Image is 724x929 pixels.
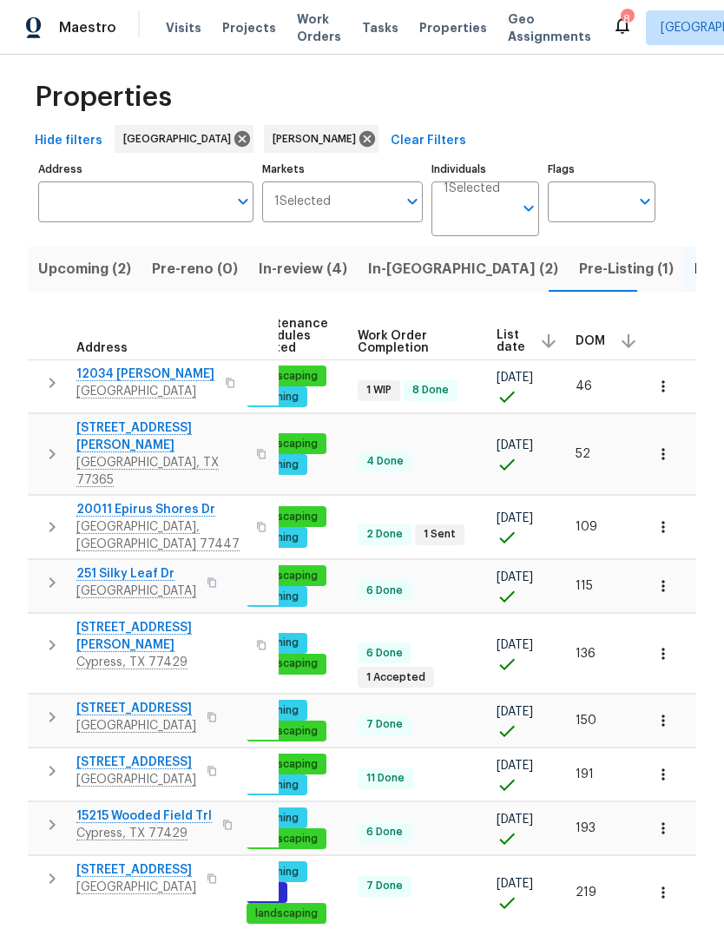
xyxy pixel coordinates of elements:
[497,814,533,826] span: [DATE]
[419,19,487,36] span: Properties
[152,257,238,281] span: Pre-reno (0)
[115,125,253,153] div: [GEOGRAPHIC_DATA]
[431,164,539,175] label: Individuals
[247,318,328,354] span: Maintenance schedules created
[35,89,172,106] span: Properties
[248,832,325,847] span: landscaping
[359,670,432,685] span: 1 Accepted
[359,646,410,661] span: 6 Done
[576,822,596,834] span: 193
[248,437,325,451] span: landscaping
[248,369,325,384] span: landscaping
[576,580,593,592] span: 115
[517,196,541,221] button: Open
[248,510,325,524] span: landscaping
[576,715,596,727] span: 150
[633,189,657,214] button: Open
[579,257,674,281] span: Pre-Listing (1)
[368,257,558,281] span: In-[GEOGRAPHIC_DATA] (2)
[497,760,533,772] span: [DATE]
[400,189,425,214] button: Open
[248,569,325,583] span: landscaping
[222,19,276,36] span: Projects
[576,380,592,392] span: 46
[274,194,331,209] span: 1 Selected
[548,164,655,175] label: Flags
[497,439,533,451] span: [DATE]
[497,878,533,890] span: [DATE]
[358,330,467,354] span: Work Order Completion
[38,164,253,175] label: Address
[38,257,131,281] span: Upcoming (2)
[59,19,116,36] span: Maestro
[359,383,398,398] span: 1 WIP
[359,527,410,542] span: 2 Done
[576,448,590,460] span: 52
[497,372,533,384] span: [DATE]
[497,512,533,524] span: [DATE]
[123,130,238,148] span: [GEOGRAPHIC_DATA]
[231,189,255,214] button: Open
[497,706,533,718] span: [DATE]
[264,125,378,153] div: [PERSON_NAME]
[76,342,128,354] span: Address
[248,656,325,671] span: landscaping
[417,527,463,542] span: 1 Sent
[248,724,325,739] span: landscaping
[359,879,410,893] span: 7 Done
[444,181,500,196] span: 1 Selected
[248,906,325,921] span: landscaping
[248,757,325,772] span: landscaping
[405,383,456,398] span: 8 Done
[497,571,533,583] span: [DATE]
[576,768,594,781] span: 191
[508,10,591,45] span: Geo Assignments
[359,825,410,840] span: 6 Done
[497,329,525,353] span: List date
[497,639,533,651] span: [DATE]
[273,130,363,148] span: [PERSON_NAME]
[359,717,410,732] span: 7 Done
[576,335,605,347] span: DOM
[621,10,633,28] div: 8
[384,125,473,157] button: Clear Filters
[359,454,411,469] span: 4 Done
[259,257,347,281] span: In-review (4)
[359,771,411,786] span: 11 Done
[576,886,596,899] span: 219
[362,22,398,34] span: Tasks
[35,130,102,152] span: Hide filters
[297,10,341,45] span: Work Orders
[576,648,596,660] span: 136
[576,521,597,533] span: 109
[262,164,424,175] label: Markets
[359,583,410,598] span: 6 Done
[391,130,466,152] span: Clear Filters
[28,125,109,157] button: Hide filters
[166,19,201,36] span: Visits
